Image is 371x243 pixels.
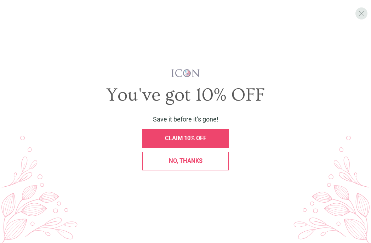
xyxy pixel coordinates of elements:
span: X [359,10,364,18]
span: Save it before it’s gone! [153,115,218,123]
span: You've got 10% OFF [106,85,265,106]
span: No, thanks [169,158,202,164]
img: iconwallstickersl_1754656298800.png [171,69,201,78]
span: CLAIM 10% OFF [165,135,206,142]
